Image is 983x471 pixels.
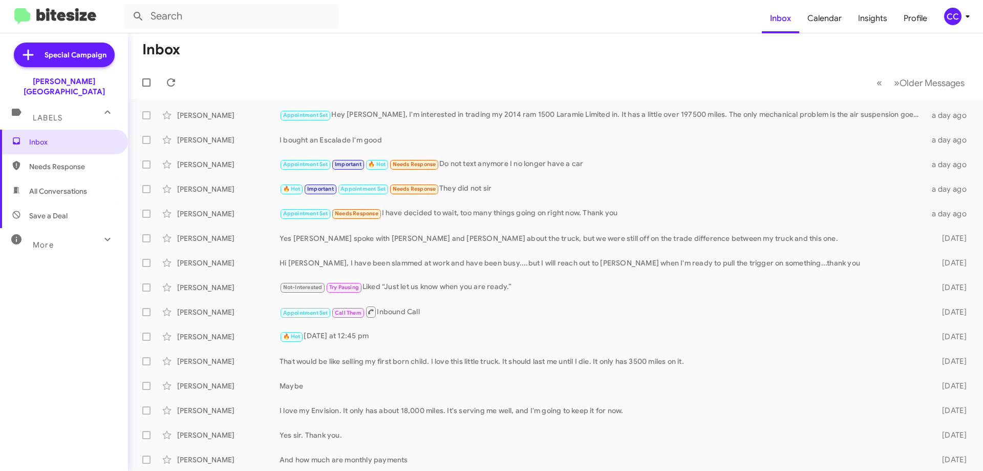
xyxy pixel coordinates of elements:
[926,184,975,194] div: a day ago
[177,258,280,268] div: [PERSON_NAME]
[14,43,115,67] a: Special Campaign
[340,186,386,192] span: Appointment Set
[177,135,280,145] div: [PERSON_NAME]
[283,310,328,316] span: Appointment Set
[894,76,900,89] span: »
[280,305,926,318] div: Inbound Call
[335,161,361,168] span: Important
[307,186,334,192] span: Important
[926,135,975,145] div: a day ago
[926,282,975,293] div: [DATE]
[926,405,975,416] div: [DATE]
[335,310,361,316] span: Call Them
[926,356,975,366] div: [DATE]
[33,113,62,122] span: Labels
[283,284,323,291] span: Not-Interested
[280,135,926,145] div: I bought an Escalade I'm good
[799,4,850,33] a: Calendar
[393,161,436,168] span: Needs Response
[935,8,972,25] button: CC
[29,161,116,172] span: Needs Response
[877,76,882,89] span: «
[29,186,87,196] span: All Conversations
[177,110,280,120] div: [PERSON_NAME]
[335,210,378,217] span: Needs Response
[29,137,116,147] span: Inbox
[177,405,280,416] div: [PERSON_NAME]
[45,50,106,60] span: Special Campaign
[142,42,180,58] h1: Inbox
[177,159,280,170] div: [PERSON_NAME]
[393,186,436,192] span: Needs Response
[280,331,926,342] div: [DATE] at 12:45 pm
[926,332,975,342] div: [DATE]
[283,333,301,340] span: 🔥 Hot
[280,183,926,195] div: They did not sir
[280,430,926,440] div: Yes sir. Thank you.
[368,161,386,168] span: 🔥 Hot
[280,455,926,465] div: And how much are monthly payments
[926,381,975,391] div: [DATE]
[871,72,971,93] nav: Page navigation example
[280,281,926,293] div: Liked “Just let us know when you are ready.”
[177,455,280,465] div: [PERSON_NAME]
[280,208,926,219] div: I have decided to wait, too many things going on right now. Thank you
[850,4,895,33] a: Insights
[29,211,68,221] span: Save a Deal
[926,455,975,465] div: [DATE]
[280,405,926,416] div: I love my Envision. It only has about 18,000 miles. It's serving me well, and I'm going to keep i...
[280,356,926,366] div: That would be like selling my first born child. I love this little truck. It should last me until...
[944,8,961,25] div: CC
[870,72,888,93] button: Previous
[33,240,54,250] span: More
[177,430,280,440] div: [PERSON_NAME]
[177,184,280,194] div: [PERSON_NAME]
[283,186,301,192] span: 🔥 Hot
[329,284,359,291] span: Try Pausing
[280,109,926,121] div: Hey [PERSON_NAME], I'm interested in trading my 2014 ram 1500 Laramie Limited in. It has a little...
[926,110,975,120] div: a day ago
[926,430,975,440] div: [DATE]
[762,4,799,33] a: Inbox
[177,233,280,243] div: [PERSON_NAME]
[177,381,280,391] div: [PERSON_NAME]
[283,161,328,168] span: Appointment Set
[280,158,926,170] div: Do not text anymore I no longer have a car
[895,4,935,33] a: Profile
[177,356,280,366] div: [PERSON_NAME]
[177,307,280,317] div: [PERSON_NAME]
[926,209,975,219] div: a day ago
[283,210,328,217] span: Appointment Set
[124,4,339,29] input: Search
[280,258,926,268] div: Hi [PERSON_NAME], I have been slammed at work and have been busy....but I will reach out to [PERS...
[280,233,926,243] div: Yes [PERSON_NAME] spoke with [PERSON_NAME] and [PERSON_NAME] about the truck, but we were still o...
[900,77,965,89] span: Older Messages
[926,159,975,170] div: a day ago
[280,381,926,391] div: Maybe
[177,332,280,342] div: [PERSON_NAME]
[926,258,975,268] div: [DATE]
[177,209,280,219] div: [PERSON_NAME]
[283,112,328,118] span: Appointment Set
[926,233,975,243] div: [DATE]
[177,282,280,293] div: [PERSON_NAME]
[888,72,971,93] button: Next
[926,307,975,317] div: [DATE]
